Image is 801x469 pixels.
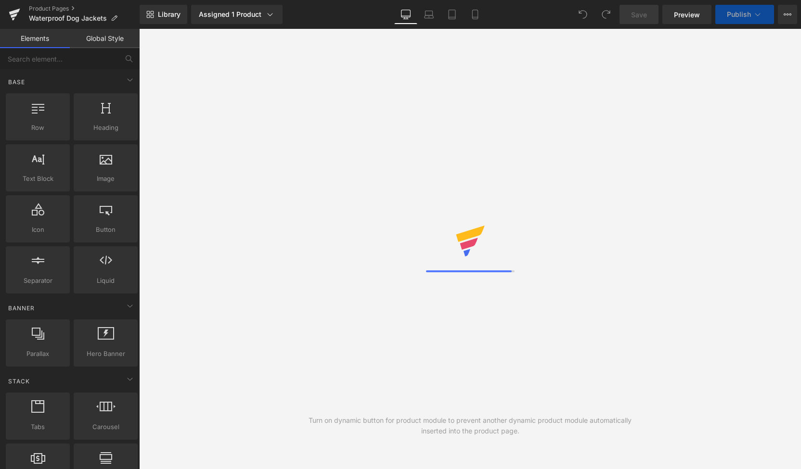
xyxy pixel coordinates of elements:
span: Waterproof Dog Jackets [29,14,107,22]
button: Undo [573,5,593,24]
a: Desktop [394,5,417,24]
span: Library [158,10,181,19]
span: Row [9,123,67,133]
span: Icon [9,225,67,235]
span: Image [77,174,135,184]
a: Mobile [464,5,487,24]
span: Publish [727,11,751,18]
button: Publish [715,5,774,24]
div: Turn on dynamic button for product module to prevent another dynamic product module automatically... [305,415,636,436]
span: Hero Banner [77,349,135,359]
a: Global Style [70,29,140,48]
a: Tablet [440,5,464,24]
span: Text Block [9,174,67,184]
a: Preview [662,5,711,24]
span: Save [631,10,647,20]
span: Banner [7,304,36,313]
span: Tabs [9,422,67,432]
span: Stack [7,377,31,386]
div: Assigned 1 Product [199,10,275,19]
span: Heading [77,123,135,133]
span: Preview [674,10,700,20]
span: Liquid [77,276,135,286]
span: Parallax [9,349,67,359]
span: Separator [9,276,67,286]
span: Base [7,77,26,87]
button: More [778,5,797,24]
a: Product Pages [29,5,140,13]
a: New Library [140,5,187,24]
span: Carousel [77,422,135,432]
button: Redo [596,5,616,24]
a: Laptop [417,5,440,24]
span: Button [77,225,135,235]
